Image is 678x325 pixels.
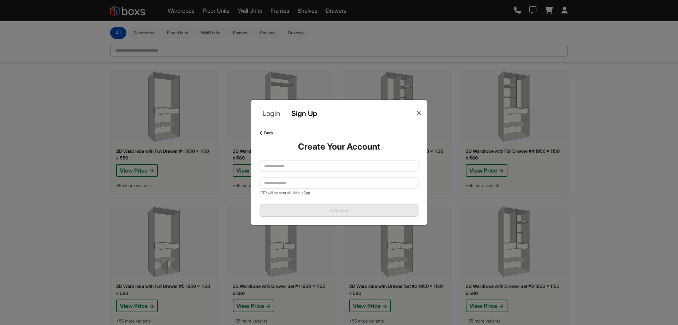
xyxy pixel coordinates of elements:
[260,142,418,152] h4: Create Your Account
[260,190,418,196] div: OTP will be sent via WhatsApp
[414,108,424,118] button: Close
[257,105,286,122] a: Login
[286,105,323,122] a: Sign Up
[264,130,273,135] span: Back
